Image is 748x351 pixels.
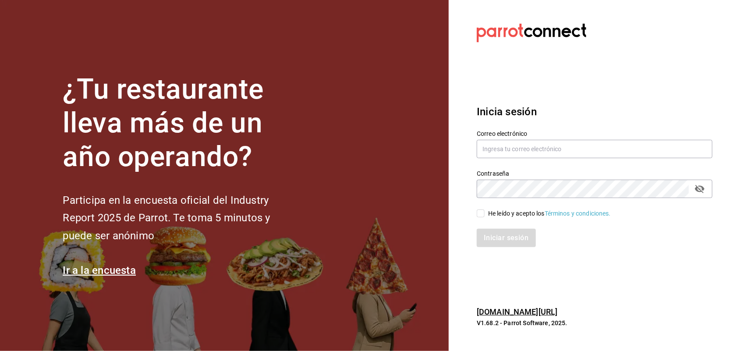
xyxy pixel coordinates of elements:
[63,73,299,174] h1: ¿Tu restaurante lleva más de un año operando?
[477,131,713,137] label: Correo electrónico
[692,181,707,196] button: passwordField
[63,191,299,245] h2: Participa en la encuesta oficial del Industry Report 2025 de Parrot. Te toma 5 minutos y puede se...
[477,140,713,158] input: Ingresa tu correo electrónico
[488,209,611,218] div: He leído y acepto los
[477,307,557,316] a: [DOMAIN_NAME][URL]
[477,319,713,327] p: V1.68.2 - Parrot Software, 2025.
[63,264,136,277] a: Ir a la encuesta
[545,210,611,217] a: Términos y condiciones.
[477,104,713,120] h3: Inicia sesión
[477,171,713,177] label: Contraseña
